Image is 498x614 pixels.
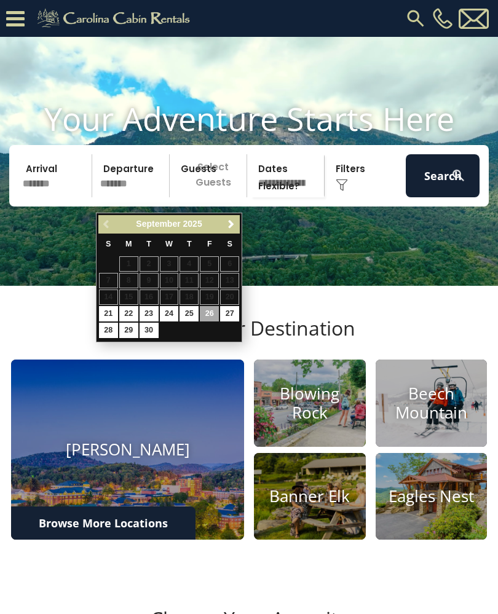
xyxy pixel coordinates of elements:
[165,240,173,248] span: Wednesday
[376,453,488,540] a: Eagles Nest
[405,7,427,30] img: search-regular.svg
[106,240,111,248] span: Sunday
[254,360,366,447] a: Blowing Rock
[140,306,159,321] a: 23
[146,240,151,248] span: Tuesday
[11,506,196,540] a: Browse More Locations
[430,8,456,29] a: [PHONE_NUMBER]
[226,219,236,229] span: Next
[187,240,192,248] span: Thursday
[220,306,239,321] a: 27
[227,240,232,248] span: Saturday
[254,487,366,506] h4: Banner Elk
[125,240,132,248] span: Monday
[254,453,366,540] a: Banner Elk
[180,306,199,321] a: 25
[376,384,488,422] h4: Beech Mountain
[11,440,244,459] h4: [PERSON_NAME]
[99,306,118,321] a: 21
[119,323,138,338] a: 29
[9,100,489,138] h1: Your Adventure Starts Here
[136,219,180,229] span: September
[119,306,138,321] a: 22
[160,306,179,321] a: 24
[9,317,489,360] h3: Select Your Destination
[376,487,488,506] h4: Eagles Nest
[183,219,202,229] span: 2025
[200,306,219,321] a: 26
[223,217,239,232] a: Next
[207,240,212,248] span: Friday
[254,384,366,422] h4: Blowing Rock
[99,323,118,338] a: 28
[451,168,466,183] img: search-regular-white.png
[31,6,200,31] img: Khaki-logo.png
[173,154,247,197] p: Select Guests
[406,154,480,197] button: Search
[336,179,348,191] img: filter--v1.png
[11,360,244,540] a: [PERSON_NAME]
[376,360,488,447] a: Beech Mountain
[140,323,159,338] a: 30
